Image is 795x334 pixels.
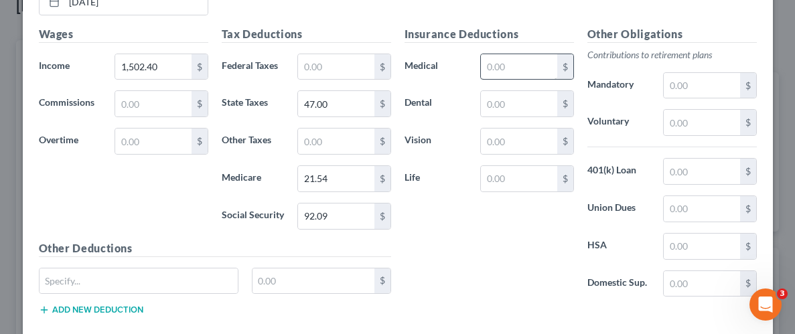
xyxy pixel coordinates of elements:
[39,305,143,315] button: Add new deduction
[192,91,208,116] div: $
[215,203,291,230] label: Social Security
[481,129,557,154] input: 0.00
[664,159,739,184] input: 0.00
[298,54,374,80] input: 0.00
[298,166,374,191] input: 0.00
[32,90,109,117] label: Commissions
[740,271,756,297] div: $
[32,128,109,155] label: Overtime
[192,54,208,80] div: $
[298,203,374,229] input: 0.00
[740,196,756,222] div: $
[557,91,573,116] div: $
[777,288,788,299] span: 3
[557,54,573,80] div: $
[298,129,374,154] input: 0.00
[481,91,557,116] input: 0.00
[374,54,390,80] div: $
[664,73,739,98] input: 0.00
[298,91,374,116] input: 0.00
[215,128,291,155] label: Other Taxes
[398,54,474,80] label: Medical
[581,72,657,99] label: Mandatory
[40,268,238,294] input: Specify...
[749,288,782,321] iframe: Intercom live chat
[374,91,390,116] div: $
[215,165,291,192] label: Medicare
[740,73,756,98] div: $
[581,270,657,297] label: Domestic Sup.
[215,90,291,117] label: State Taxes
[481,166,557,191] input: 0.00
[664,234,739,259] input: 0.00
[398,90,474,117] label: Dental
[374,268,390,294] div: $
[664,196,739,222] input: 0.00
[252,268,374,294] input: 0.00
[374,129,390,154] div: $
[115,54,191,80] input: 0.00
[740,110,756,135] div: $
[581,233,657,260] label: HSA
[664,110,739,135] input: 0.00
[115,129,191,154] input: 0.00
[115,91,191,116] input: 0.00
[587,26,757,43] h5: Other Obligations
[740,234,756,259] div: $
[587,48,757,62] p: Contributions to retirement plans
[581,109,657,136] label: Voluntary
[39,240,391,257] h5: Other Deductions
[222,26,391,43] h5: Tax Deductions
[557,129,573,154] div: $
[664,271,739,297] input: 0.00
[557,166,573,191] div: $
[581,158,657,185] label: 401(k) Loan
[481,54,557,80] input: 0.00
[740,159,756,184] div: $
[398,128,474,155] label: Vision
[215,54,291,80] label: Federal Taxes
[39,26,208,43] h5: Wages
[398,165,474,192] label: Life
[374,203,390,229] div: $
[374,166,390,191] div: $
[39,60,70,71] span: Income
[192,129,208,154] div: $
[405,26,574,43] h5: Insurance Deductions
[581,195,657,222] label: Union Dues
